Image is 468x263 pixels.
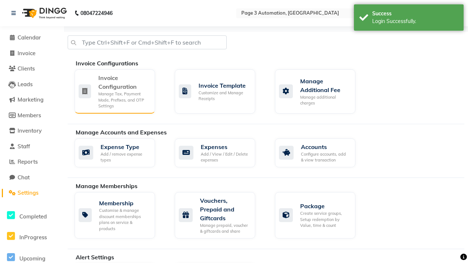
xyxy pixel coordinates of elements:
div: Customise & manage discount memberships plans on service & products [99,207,149,232]
b: 08047224946 [80,3,113,23]
a: Invoice ConfigurationManage Tax, Payment Mode, Prefixes, and OTP Settings [75,69,164,114]
div: Membership [99,199,149,207]
div: Accounts [301,142,350,151]
a: Invoice TemplateCustomize and Manage Receipts [175,69,264,114]
a: Inventory [2,127,62,135]
div: Add / View / Edit / Delete expenses [201,151,249,163]
div: Expenses [201,142,249,151]
a: Leads [2,80,62,89]
a: Marketing [2,96,62,104]
div: Customize and Manage Receipts [199,90,249,102]
a: Clients [2,65,62,73]
div: Invoice Configuration [98,73,149,91]
div: Create service groups, Setup redemption by Value, time & count [300,210,350,229]
div: Manage prepaid, voucher & giftcards and share [200,222,249,235]
span: Reports [18,158,38,165]
a: Chat [2,174,62,182]
div: Manage Tax, Payment Mode, Prefixes, and OTP Settings [98,91,149,109]
a: Members [2,111,62,120]
span: Invoice [18,50,35,57]
a: Vouchers, Prepaid and GiftcardsManage prepaid, voucher & giftcards and share [175,192,264,239]
div: Manage additional charges [300,94,350,106]
a: Manage Additional FeeManage additional charges [275,69,364,114]
span: Inventory [18,127,42,134]
span: Upcoming [19,255,45,262]
img: logo [19,3,69,23]
span: Marketing [18,96,44,103]
a: Expense TypeAdd / remove expense types [75,138,164,167]
span: Members [18,112,41,119]
a: PackageCreate service groups, Setup redemption by Value, time & count [275,192,364,239]
div: Add / remove expense types [101,151,149,163]
a: AccountsConfigure accounts, add & view transaction [275,138,364,167]
a: Invoice [2,49,62,58]
div: Configure accounts, add & view transaction [301,151,350,163]
div: Invoice Template [199,81,249,90]
span: Settings [18,189,38,196]
a: Settings [2,189,62,197]
a: Reports [2,158,62,166]
span: Completed [19,213,47,220]
input: Type Ctrl+Shift+F or Cmd+Shift+F to search [68,35,227,49]
span: Clients [18,65,35,72]
span: Chat [18,174,30,181]
a: MembershipCustomise & manage discount memberships plans on service & products [75,192,164,239]
a: Staff [2,142,62,151]
div: Success [372,10,458,18]
div: Expense Type [101,142,149,151]
span: Calendar [18,34,41,41]
div: Package [300,202,350,210]
a: ExpensesAdd / View / Edit / Delete expenses [175,138,264,167]
span: Leads [18,81,33,88]
a: Calendar [2,34,62,42]
div: Login Successfully. [372,18,458,25]
div: Manage Additional Fee [300,77,350,94]
span: InProgress [19,234,47,241]
div: Vouchers, Prepaid and Giftcards [200,196,249,222]
span: Staff [18,143,30,150]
